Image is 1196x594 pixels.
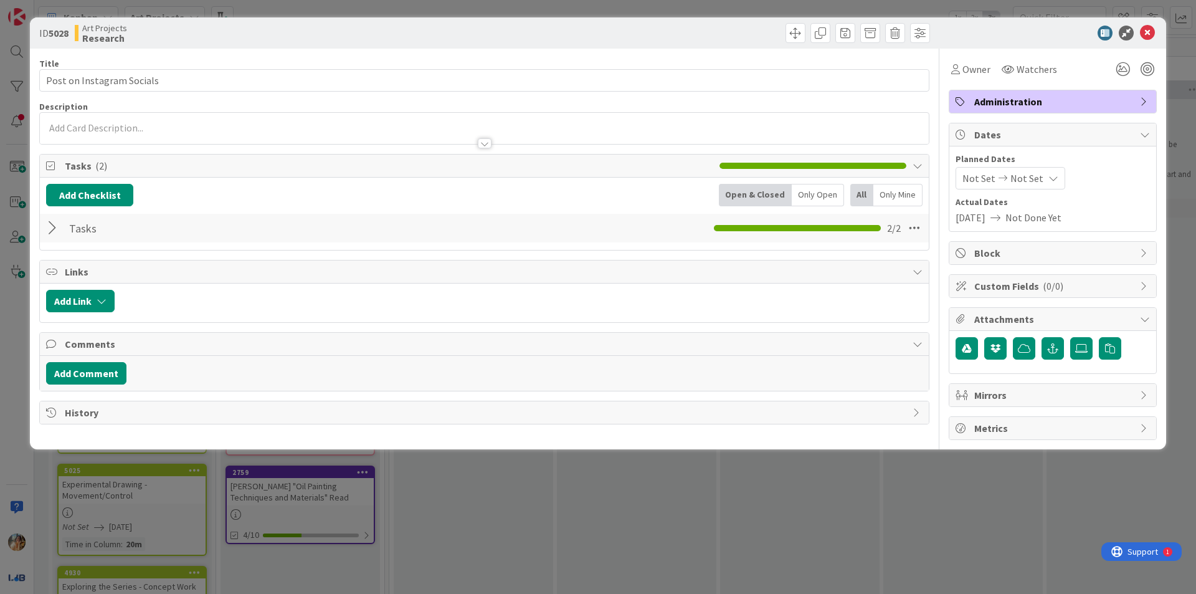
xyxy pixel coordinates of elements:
label: Title [39,58,59,69]
input: type card name here... [39,69,929,92]
span: Planned Dates [956,153,1150,166]
span: Attachments [974,312,1134,327]
span: ( 0/0 ) [1043,280,1063,292]
button: Add Checklist [46,184,133,206]
span: Metrics [974,421,1134,436]
span: Watchers [1017,62,1057,77]
div: 1 [65,5,68,15]
span: Custom Fields [974,279,1134,294]
div: Only Open [792,184,844,206]
span: Dates [974,127,1134,142]
span: 2 / 2 [887,221,901,236]
span: Not Set [1010,171,1043,186]
span: Comments [65,337,906,352]
span: ID [39,26,69,41]
span: Tasks [65,158,713,173]
span: Not Set [962,171,995,186]
div: All [850,184,873,206]
span: [DATE] [956,210,985,225]
span: Owner [962,62,990,77]
span: Block [974,246,1134,261]
div: Only Mine [873,184,923,206]
button: Add Comment [46,362,126,385]
span: Support [26,2,57,17]
span: Links [65,264,906,279]
button: Add Link [46,290,115,312]
span: Administration [974,94,1134,109]
span: History [65,405,906,420]
span: Art Projects [82,23,127,33]
span: Not Done Yet [1005,210,1061,225]
b: Research [82,33,127,43]
input: Add Checklist... [65,217,345,239]
div: Open & Closed [719,184,792,206]
span: Actual Dates [956,196,1150,209]
span: ( 2 ) [95,160,107,172]
b: 5028 [49,27,69,39]
span: Mirrors [974,388,1134,403]
span: Description [39,101,88,112]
